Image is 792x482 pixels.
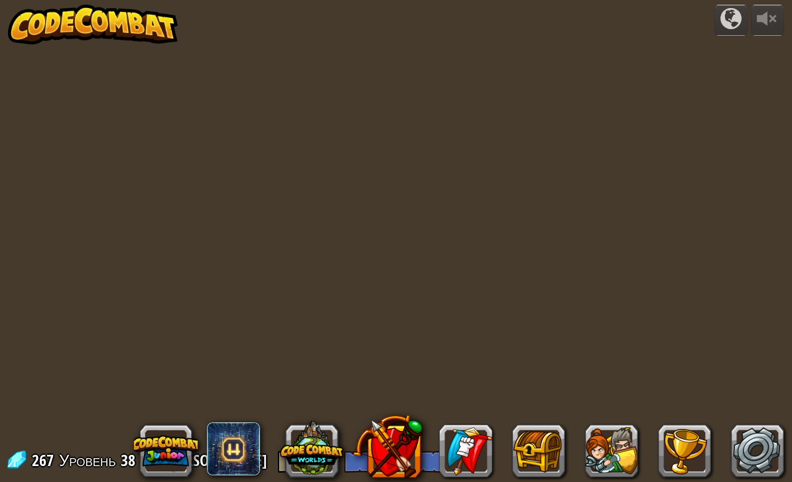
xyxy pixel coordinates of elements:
button: Регулировать громкость [751,5,784,36]
span: 38 [121,450,135,471]
button: Кампании [714,5,748,36]
span: Уровень [59,450,116,471]
span: Hi. Need any help? [8,9,96,20]
img: CodeCombat - Learn how to code by playing a game [8,5,178,44]
span: 267 [32,450,58,471]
